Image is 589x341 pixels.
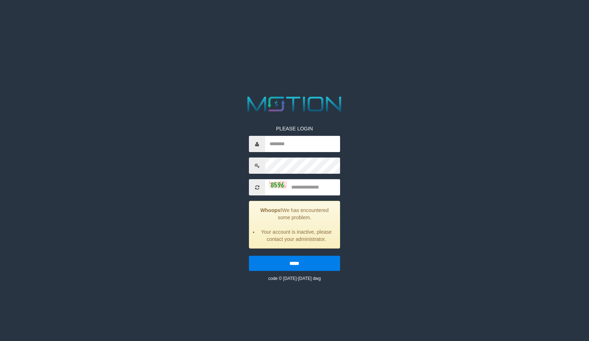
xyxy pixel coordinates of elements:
p: PLEASE LOGIN [249,125,340,132]
img: captcha [269,182,287,189]
img: MOTION_logo.png [243,94,346,114]
li: Your account is inactive, please contact your administrator. [258,228,334,243]
div: We has encountered some problem. [249,201,340,249]
strong: Whoops! [260,207,282,213]
small: code © [DATE]-[DATE] dwg [268,276,321,281]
